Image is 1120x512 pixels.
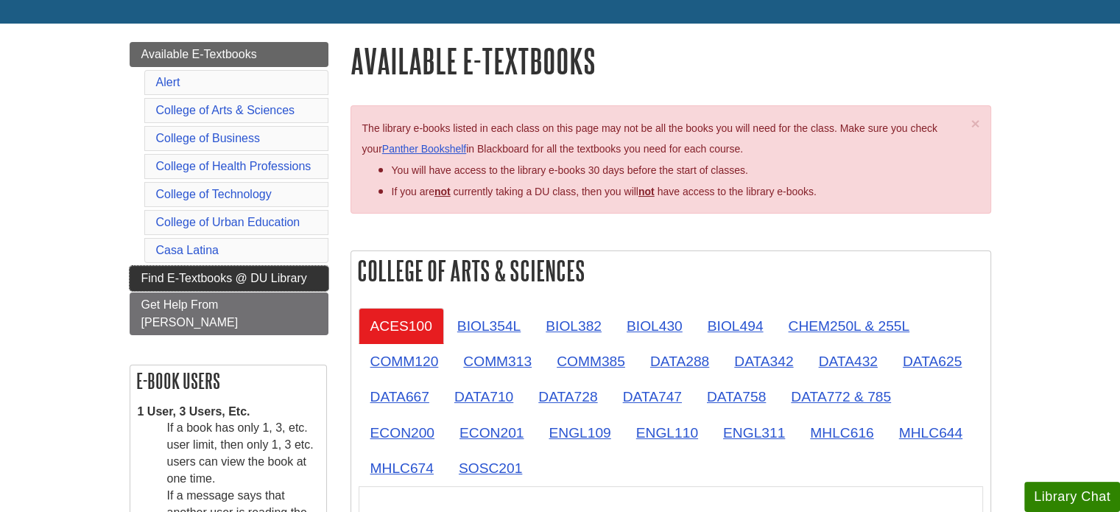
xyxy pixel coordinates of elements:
[971,116,979,131] button: Close
[130,266,328,291] a: Find E-Textbooks @ DU Library
[443,379,525,415] a: DATA710
[130,292,328,335] a: Get Help From [PERSON_NAME]
[624,415,710,451] a: ENGL110
[359,308,444,344] a: ACES100
[434,186,451,197] strong: not
[156,244,219,256] a: Casa Latina
[351,42,991,80] h1: Available E-Textbooks
[141,48,257,60] span: Available E-Textbooks
[776,308,921,344] a: CHEM250L & 255L
[534,308,613,344] a: BIOL382
[779,379,903,415] a: DATA772 & 785
[359,379,441,415] a: DATA667
[806,343,889,379] a: DATA432
[359,343,451,379] a: COMM120
[971,115,979,132] span: ×
[722,343,805,379] a: DATA342
[611,379,694,415] a: DATA747
[798,415,885,451] a: MHLC616
[359,450,445,486] a: MHLC674
[711,415,797,451] a: ENGL311
[156,188,272,200] a: College of Technology
[156,104,295,116] a: College of Arts & Sciences
[448,415,535,451] a: ECON201
[392,164,748,176] span: You will have access to the library e-books 30 days before the start of classes.
[1024,482,1120,512] button: Library Chat
[156,132,260,144] a: College of Business
[362,122,937,155] span: The library e-books listed in each class on this page may not be all the books you will need for ...
[141,298,239,329] span: Get Help From [PERSON_NAME]
[638,186,655,197] u: not
[351,251,990,290] h2: College of Arts & Sciences
[537,415,622,451] a: ENGL109
[638,343,721,379] a: DATA288
[156,76,180,88] a: Alert
[359,415,446,451] a: ECON200
[447,450,534,486] a: SOSC201
[887,415,974,451] a: MHLC644
[695,379,778,415] a: DATA758
[141,272,307,284] span: Find E-Textbooks @ DU Library
[445,308,532,344] a: BIOL354L
[156,160,311,172] a: College of Health Professions
[130,42,328,67] a: Available E-Textbooks
[891,343,973,379] a: DATA625
[130,365,326,396] h2: E-book Users
[696,308,775,344] a: BIOL494
[392,186,817,197] span: If you are currently taking a DU class, then you will have access to the library e-books.
[545,343,637,379] a: COMM385
[382,143,466,155] a: Panther Bookshelf
[156,216,300,228] a: College of Urban Education
[615,308,694,344] a: BIOL430
[138,404,319,421] dt: 1 User, 3 Users, Etc.
[526,379,609,415] a: DATA728
[451,343,543,379] a: COMM313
